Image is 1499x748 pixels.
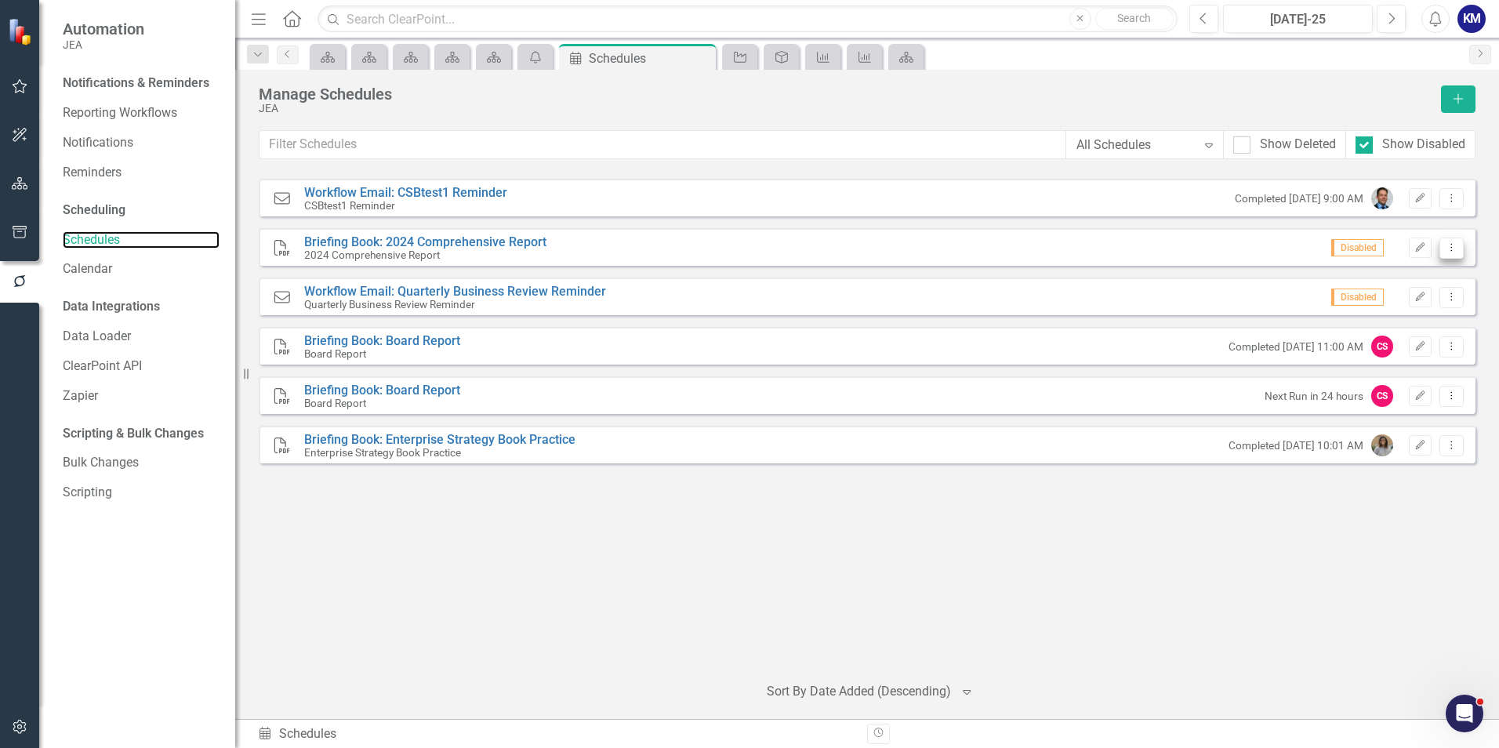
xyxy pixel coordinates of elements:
a: Reminders [63,164,220,182]
a: Reporting Workflows [63,104,220,122]
input: Filter Schedules [259,130,1066,159]
div: Notifications & Reminders [63,74,209,93]
a: Briefing Book: 2024 Comprehensive Report [304,234,546,249]
a: Zapier [63,387,220,405]
span: Board Report [304,348,460,360]
a: Briefing Book: Enterprise Strategy Book Practice [304,432,575,447]
div: Scheduling [63,202,125,220]
a: Calendar [63,260,220,278]
a: Data Loader [63,328,220,346]
a: Notifications [63,134,220,152]
a: Briefing Book: Board Report [304,383,460,398]
span: Disabled [1331,239,1384,256]
div: Show Deleted [1260,136,1336,154]
div: Schedules [589,49,712,68]
span: CSBtest1 Reminder [304,200,507,212]
span: 2024 Comprehensive Report [304,249,546,261]
img: Christopher Barrett [1371,187,1393,209]
a: Scripting [63,484,220,502]
span: Quarterly Business Review Reminder [304,299,606,310]
button: KM [1457,5,1486,33]
span: Completed [DATE] 10:01 AM [1229,438,1363,453]
iframe: Intercom live chat [1446,695,1483,732]
span: Completed [DATE] 9:00 AM [1235,191,1363,206]
a: ClearPoint API [63,358,220,376]
div: JEA [259,103,1433,114]
a: Schedules [63,231,220,249]
div: Scripting & Bulk Changes [63,425,204,443]
a: Workflow Email: CSBtest1 Reminder [304,185,507,200]
div: Data Integrations [63,298,160,316]
a: Bulk Changes [63,454,220,472]
a: Workflow Email: Quarterly Business Review Reminder [304,284,606,299]
span: Enterprise Strategy Book Practice [304,447,575,459]
span: Next Run in 24 hours [1265,389,1363,404]
div: Manage Schedules [259,85,1433,103]
div: All Schedules [1076,136,1196,154]
div: CS [1371,336,1393,358]
span: Board Report [304,398,460,409]
img: ClearPoint Strategy [7,17,36,46]
button: [DATE]-25 [1223,5,1373,33]
div: [DATE]-25 [1229,10,1367,29]
div: Show Disabled [1382,136,1465,154]
img: Kendra Cash [1371,434,1393,456]
input: Search ClearPoint... [318,5,1178,33]
a: Briefing Book: Board Report [304,333,460,348]
small: JEA [63,38,144,51]
div: CS [1371,385,1393,407]
button: Search [1095,8,1174,30]
span: Disabled [1331,289,1384,306]
span: Completed [DATE] 11:00 AM [1229,340,1363,354]
span: Automation [63,20,144,38]
span: Search [1117,12,1151,24]
div: Schedules [257,725,855,743]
